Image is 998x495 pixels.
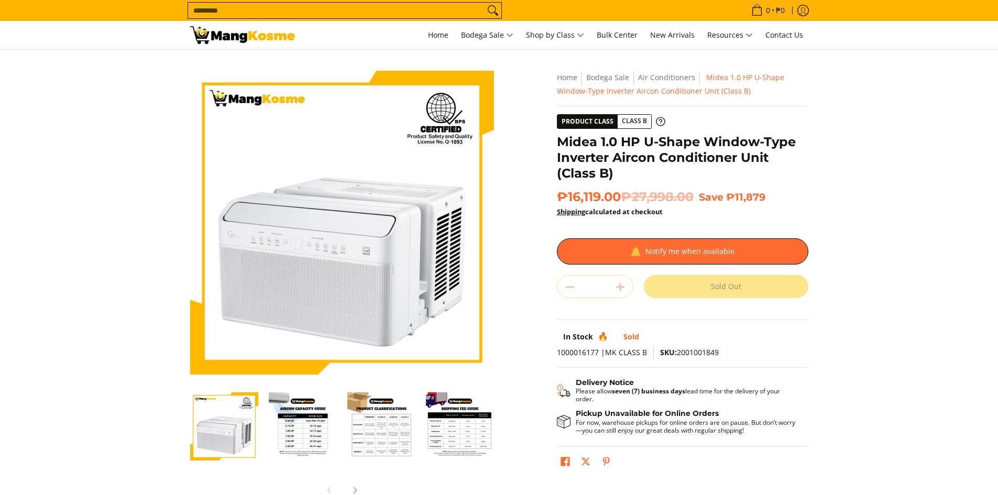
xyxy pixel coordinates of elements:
span: 0 [764,7,772,14]
img: Midea 1.0 HP U-Shape Window-Type Inverter Aircon Conditioner Unit (Class B) [190,71,494,375]
p: For now, warehouse pickups for online orders are on pause. But don’t worry—you can still enjoy ou... [576,419,798,434]
a: Product Class Class B [557,114,665,129]
span: 0 [557,332,561,342]
span: Contact Us [765,30,803,40]
span: Bulk Center [597,30,638,40]
p: Please allow lead time for the delivery of your order. [576,387,798,403]
a: Share on Facebook [558,454,573,472]
strong: Delivery Notice [576,378,634,387]
a: Bulk Center [591,21,643,49]
a: Home [557,72,577,82]
span: New Arrivals [650,30,695,40]
span: ₱16,119.00 [557,189,694,205]
span: Midea 1.0 HP U-Shape Window-Type Inverter Aircon Conditioner Unit (Class B) [557,72,784,96]
span: Home [428,30,448,40]
span: Resources [707,29,753,42]
span: 26 [613,332,621,342]
span: Save [699,191,723,203]
span: Class B [618,115,651,128]
strong: Pickup Unavailable for Online Orders [576,409,719,418]
span: SKU: [660,347,677,357]
a: Pin on Pinterest [599,454,613,472]
span: ₱0 [774,7,786,14]
a: Bodega Sale [586,72,629,82]
a: Bodega Sale [456,21,519,49]
img: Midea 1.0 HP U-Shape Window-Type Inverter Aircon Conditioner Unit (Class B)-2 [269,392,337,460]
del: ₱27,998.00 [621,189,694,205]
span: In Stock [563,332,593,342]
img: Midea 1.0 HP U-Shape Window-Type Inverter Aircon Conditioner Unit (Class B)-1 [190,392,258,460]
span: 1000016177 |MK CLASS B [557,347,647,357]
img: Midea 1.0 HP U-Shape Window-Type Inverter Aircon Conditioner Unit (Class B)-3 [347,392,415,460]
strong: calculated at checkout [557,207,663,216]
a: Shipping [557,207,585,216]
a: Air Conditioners [638,72,695,82]
a: New Arrivals [645,21,700,49]
span: Shop by Class [526,29,584,42]
button: Shipping & Delivery [557,378,798,403]
a: Post on X [578,454,593,472]
a: Contact Us [760,21,808,49]
span: Bodega Sale [461,29,513,42]
nav: Main Menu [305,21,808,49]
a: Resources [702,21,758,49]
span: Sold [623,332,639,342]
span: 2001001849 [660,347,719,357]
button: Search [485,3,501,18]
h1: Midea 1.0 HP U-Shape Window-Type Inverter Aircon Conditioner Unit (Class B) [557,134,808,181]
nav: Breadcrumbs [557,71,808,98]
strong: seven (7) business days [612,387,685,395]
img: Midea 1.0 HP U-Shape Window-Type Inverter Aircon Conditioner Unit (Class B)-4 [426,392,494,460]
a: Shop by Class [521,21,589,49]
span: • [748,5,788,16]
a: Home [423,21,454,49]
img: Midea U-Shape Window-Type 1HP Inverter Aircon (Class B) l Mang Kosme [190,26,295,44]
span: Product Class [557,115,618,128]
span: ₱11,879 [726,191,765,203]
